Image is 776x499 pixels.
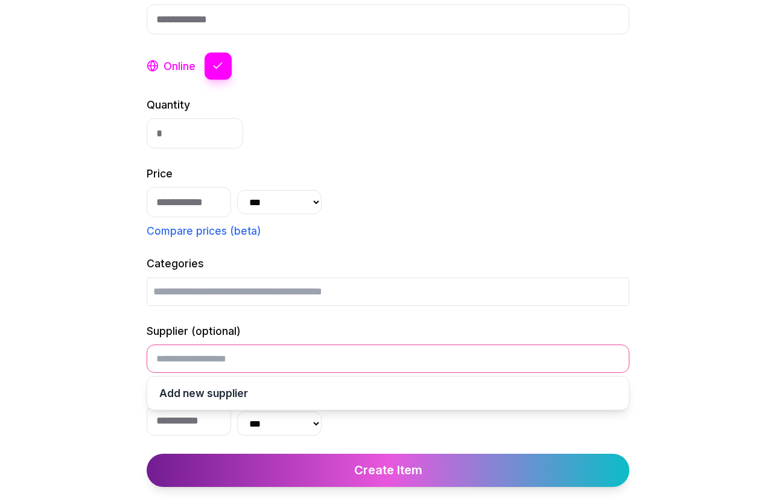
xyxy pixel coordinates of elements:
[147,454,629,487] button: Create Item
[164,59,196,74] span: Online
[159,386,617,401] div: Add new supplier
[147,392,224,404] label: Cost (optional)
[147,167,173,180] label: Price
[147,223,261,238] button: Compare prices (beta)
[147,98,190,111] label: Quantity
[147,325,241,337] label: Supplier (optional)
[147,257,204,270] label: Categories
